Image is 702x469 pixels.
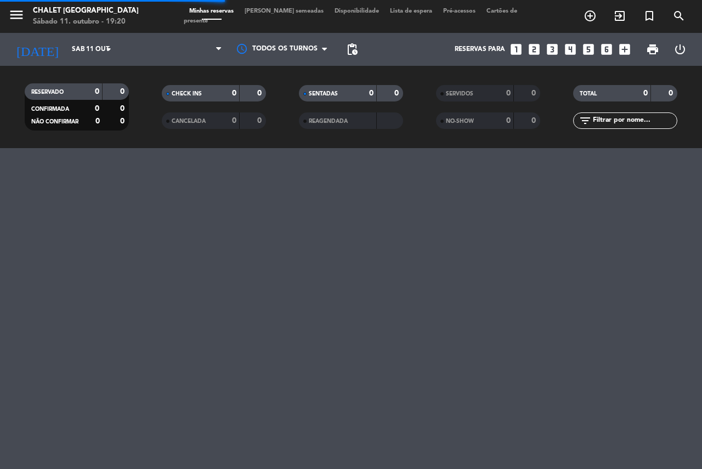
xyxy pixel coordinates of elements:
[8,7,25,27] button: menu
[95,88,99,95] strong: 0
[584,9,597,22] i: add_circle_outline
[8,37,66,61] i: [DATE]
[531,117,538,125] strong: 0
[309,118,348,124] span: REAGENDADA
[446,91,473,97] span: SERVIDOS
[455,46,505,53] span: Reservas para
[643,9,656,22] i: turned_in_not
[669,89,675,97] strong: 0
[673,43,687,56] i: power_settings_new
[618,42,632,56] i: add_box
[599,42,614,56] i: looks_6
[646,43,659,56] span: print
[509,42,523,56] i: looks_one
[506,89,511,97] strong: 0
[446,118,474,124] span: NO-SHOW
[33,5,139,16] div: Chalet [GEOGRAPHIC_DATA]
[257,117,264,125] strong: 0
[31,106,69,112] span: CONFIRMADA
[120,105,127,112] strong: 0
[580,91,597,97] span: TOTAL
[8,7,25,23] i: menu
[95,105,99,112] strong: 0
[613,9,626,22] i: exit_to_app
[581,42,596,56] i: looks_5
[329,8,384,14] span: Disponibilidade
[95,117,100,125] strong: 0
[643,89,648,97] strong: 0
[506,117,511,125] strong: 0
[102,43,115,56] i: arrow_drop_down
[369,89,373,97] strong: 0
[672,9,686,22] i: search
[531,89,538,97] strong: 0
[232,117,236,125] strong: 0
[527,42,541,56] i: looks_two
[384,8,438,14] span: Lista de espera
[31,119,78,125] span: NÃO CONFIRMAR
[545,42,559,56] i: looks_3
[666,33,694,66] div: LOG OUT
[346,43,359,56] span: pending_actions
[438,8,481,14] span: Pré-acessos
[579,114,592,127] i: filter_list
[120,117,127,125] strong: 0
[31,89,64,95] span: RESERVADO
[309,91,338,97] span: SENTADAS
[120,88,127,95] strong: 0
[239,8,329,14] span: [PERSON_NAME] semeadas
[184,8,239,14] span: Minhas reservas
[592,115,677,127] input: Filtrar por nome...
[394,89,401,97] strong: 0
[172,91,202,97] span: CHECK INS
[172,118,206,124] span: CANCELADA
[563,42,578,56] i: looks_4
[257,89,264,97] strong: 0
[33,16,139,27] div: Sábado 11. outubro - 19:20
[232,89,236,97] strong: 0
